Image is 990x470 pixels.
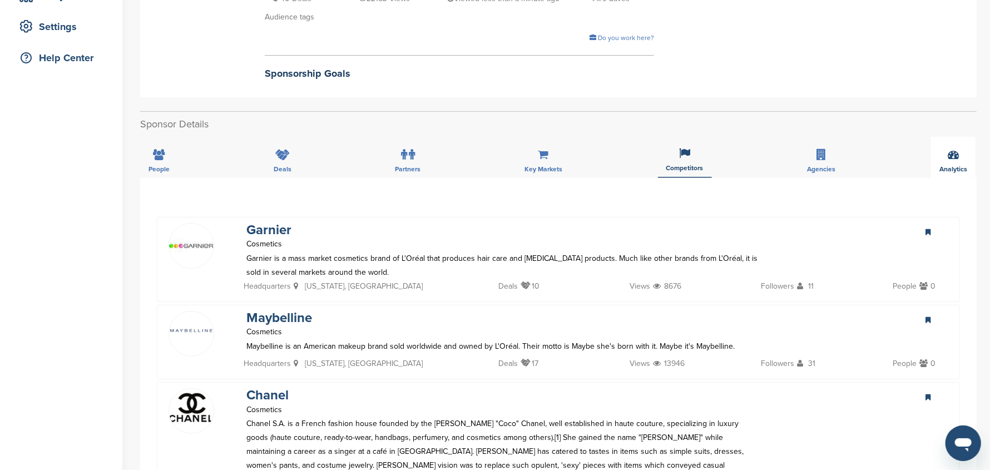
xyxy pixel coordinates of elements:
p: 8676 [654,279,682,296]
p: Headquarters [244,357,291,370]
p: People [893,357,917,370]
p: Maybelline is an American makeup brand sold worldwide and owned by L'Oréal. Their motto is Maybe ... [246,339,759,353]
div: Settings [17,17,111,37]
iframe: Botão para abrir a janela de mensagens [946,426,981,461]
p: Cosmetics [246,237,291,251]
p: 13946 [654,357,685,373]
img: Data [169,224,214,268]
span: Do you work here? [598,34,654,42]
img: Data [169,393,214,422]
a: Chanel [246,387,289,403]
span: People [148,166,170,172]
a: Help Center [11,45,111,71]
a: Do you work here? [590,34,654,42]
span: Competitors [666,165,704,171]
p: Cosmetics [246,325,312,339]
span: Deals [274,166,291,172]
p: Followers [761,357,795,370]
p: People [893,279,917,293]
span: Partners [395,166,420,172]
span: Agencies [807,166,835,172]
p: 0 [919,357,935,373]
p: 10 [521,279,539,296]
p: Deals [498,357,518,370]
p: Cosmetics [246,403,289,417]
p: Deals [498,279,518,293]
div: Audience tags [265,11,654,23]
a: Settings [11,14,111,39]
a: Maybelline [246,310,312,326]
p: Followers [761,279,795,293]
p: [US_STATE], [GEOGRAPHIC_DATA] [294,279,423,296]
p: [US_STATE], [GEOGRAPHIC_DATA] [294,357,423,373]
img: Data [169,320,214,341]
h2: Sponsorship Goals [265,66,654,81]
p: 31 [798,357,816,373]
p: 0 [919,279,935,296]
p: Headquarters [244,279,291,293]
p: 11 [798,279,814,296]
div: Help Center [17,48,111,68]
span: Key Markets [524,166,562,172]
p: Views [630,279,651,293]
span: Analytics [939,166,967,172]
p: Views [630,357,651,370]
h2: Sponsor Details [140,117,977,132]
a: Garnier [246,222,291,238]
p: 17 [521,357,538,373]
p: Garnier is a mass market cosmetics brand of L'Oréal that produces hair care and [MEDICAL_DATA] pr... [246,251,759,279]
